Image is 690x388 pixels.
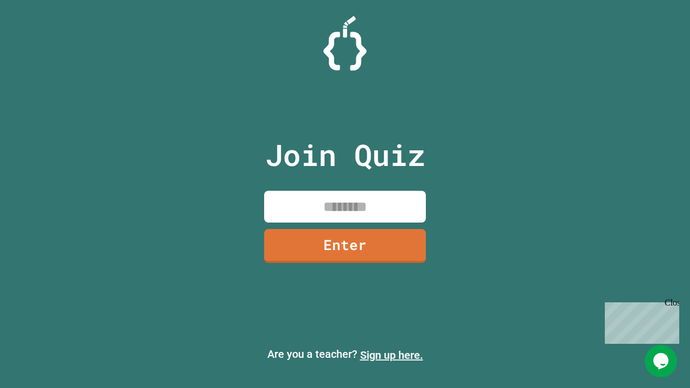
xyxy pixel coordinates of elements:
[645,345,679,377] iframe: chat widget
[360,349,423,362] a: Sign up here.
[323,16,367,71] img: Logo.svg
[9,346,681,363] p: Are you a teacher?
[265,133,425,177] p: Join Quiz
[264,229,426,263] a: Enter
[4,4,74,68] div: Chat with us now!Close
[601,298,679,344] iframe: chat widget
